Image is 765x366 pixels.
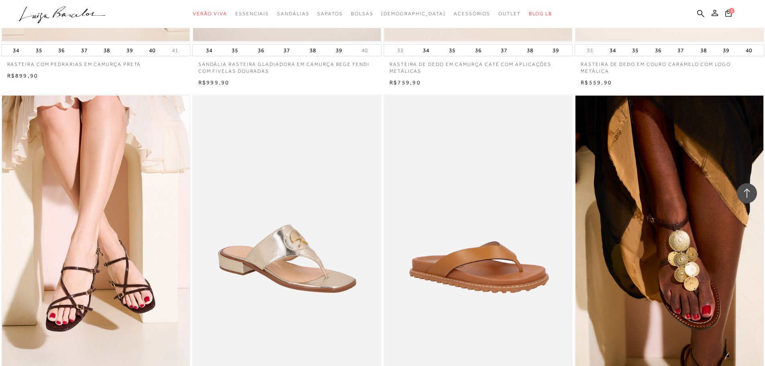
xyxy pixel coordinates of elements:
button: 39 [124,45,135,56]
button: 0 [723,9,734,20]
button: 34 [10,45,22,56]
a: categoryNavScreenReaderText [454,6,490,21]
a: BLOG LB [529,6,552,21]
span: Bolsas [351,11,373,16]
button: 38 [698,45,709,56]
button: 33 [584,47,596,54]
button: 36 [255,45,267,56]
a: categoryNavScreenReaderText [498,6,521,21]
button: 40 [147,45,158,56]
button: 39 [333,45,345,56]
span: Verão Viva [193,11,227,16]
button: 35 [33,45,45,56]
span: Essenciais [235,11,269,16]
button: 41 [169,47,181,54]
span: Acessórios [454,11,490,16]
button: 39 [550,45,561,56]
span: R$759,90 [390,79,421,86]
a: categoryNavScreenReaderText [351,6,373,21]
span: [DEMOGRAPHIC_DATA] [381,11,446,16]
button: 37 [498,45,510,56]
a: SANDÁLIA RASTEIRA GLADIADORA EM CAMURÇA BEGE FENDI COM FIVELAS DOURADAS [192,56,381,75]
button: 35 [630,45,641,56]
a: categoryNavScreenReaderText [277,6,309,21]
button: 39 [720,45,732,56]
button: 33 [395,47,406,54]
span: 0 [729,8,734,14]
span: R$559,90 [581,79,612,86]
span: BLOG LB [529,11,552,16]
button: 37 [79,45,90,56]
a: categoryNavScreenReaderText [193,6,227,21]
span: Outlet [498,11,521,16]
button: 37 [675,45,686,56]
a: categoryNavScreenReaderText [317,6,343,21]
button: 40 [359,47,370,54]
button: 38 [101,45,112,56]
span: R$899,90 [7,72,39,79]
a: categoryNavScreenReaderText [235,6,269,21]
a: RASTEIRA DE DEDO EM CAMURÇA CAFÉ COM APLICAÇÕES METÁLICAS [384,56,573,75]
button: 36 [56,45,67,56]
span: Sapatos [317,11,343,16]
a: noSubCategoriesText [381,6,446,21]
button: 34 [420,45,432,56]
button: 36 [653,45,664,56]
button: 37 [281,45,292,56]
span: Sandálias [277,11,309,16]
button: 34 [607,45,618,56]
a: RASTEIRA COM PEDRARIAS EM CAMURÇA PRETA [1,56,190,68]
button: 38 [524,45,536,56]
a: RASTEIRA DE DEDO EM COURO CARAMELO COM LOGO METÁLICA [575,56,764,75]
button: 40 [743,45,755,56]
button: 34 [204,45,215,56]
button: 35 [229,45,241,56]
span: R$999,90 [198,79,230,86]
button: 36 [473,45,484,56]
button: 38 [307,45,318,56]
button: 35 [447,45,458,56]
